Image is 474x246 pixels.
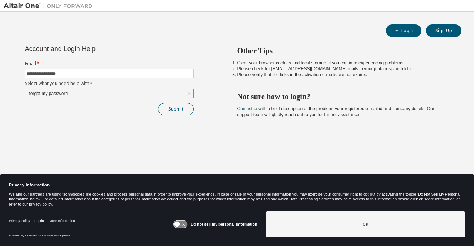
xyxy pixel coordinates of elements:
label: Select what you need help with [25,81,194,87]
button: Sign Up [426,24,461,37]
div: I forgot my password [26,90,69,98]
li: Please verify that the links in the activation e-mails are not expired. [237,72,448,78]
div: I forgot my password [25,89,193,98]
h2: Other Tips [237,46,448,55]
button: Login [386,24,421,37]
button: Submit [158,103,194,115]
label: Email [25,61,194,67]
span: with a brief description of the problem, your registered e-mail id and company details. Our suppo... [237,106,434,117]
a: Contact us [237,106,258,111]
li: Please check for [EMAIL_ADDRESS][DOMAIN_NAME] mails in your junk or spam folder. [237,66,448,72]
h2: Not sure how to login? [237,92,448,101]
div: Account and Login Help [25,46,160,52]
li: Clear your browser cookies and local storage, if you continue experiencing problems. [237,60,448,66]
img: Altair One [4,2,96,10]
